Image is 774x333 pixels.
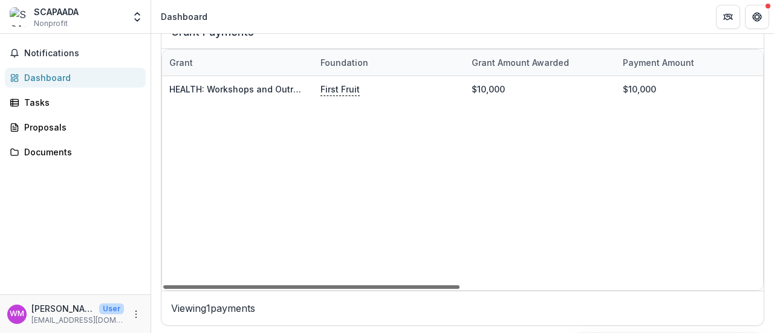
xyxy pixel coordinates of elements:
[716,5,740,29] button: Partners
[313,50,464,76] div: Foundation
[24,71,136,84] div: Dashboard
[10,310,24,318] div: Walter Masangila
[5,117,146,137] a: Proposals
[31,315,124,326] p: [EMAIL_ADDRESS][DOMAIN_NAME]
[31,302,94,315] p: [PERSON_NAME]
[24,121,136,134] div: Proposals
[616,50,767,76] div: Payment Amount
[464,56,576,69] div: Grant amount awarded
[5,68,146,88] a: Dashboard
[129,5,146,29] button: Open entity switcher
[5,92,146,112] a: Tasks
[171,301,754,315] p: Viewing 1 payments
[169,84,521,94] a: HEALTH: Workshops and Outreach among youth and families around mental health
[34,18,68,29] span: Nonprofit
[171,25,754,48] h2: Grant Payments
[129,307,143,322] button: More
[24,48,141,59] span: Notifications
[156,8,212,25] nav: breadcrumb
[320,82,360,95] p: First Fruit
[616,56,701,69] div: Payment Amount
[10,7,29,27] img: SCAPAADA
[616,76,767,102] div: $10,000
[162,50,313,76] div: Grant
[5,44,146,63] button: Notifications
[161,10,207,23] div: Dashboard
[34,5,79,18] div: SCAPAADA
[24,146,136,158] div: Documents
[745,5,769,29] button: Get Help
[5,142,146,162] a: Documents
[99,303,124,314] p: User
[313,56,376,69] div: Foundation
[464,76,616,102] div: $10,000
[162,56,200,69] div: Grant
[464,50,616,76] div: Grant amount awarded
[24,96,136,109] div: Tasks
